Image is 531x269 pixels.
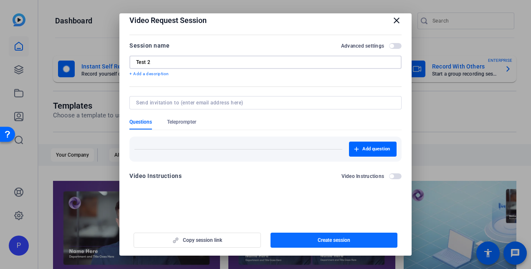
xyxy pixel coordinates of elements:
[349,142,397,157] button: Add question
[136,59,395,66] input: Enter Session Name
[129,71,402,77] p: + Add a description
[129,41,169,51] div: Session name
[129,119,152,125] span: Questions
[129,15,402,25] div: Video Request Session
[392,15,402,25] mat-icon: close
[318,237,350,244] span: Create session
[362,146,390,152] span: Add question
[271,233,398,248] button: Create session
[129,171,182,181] div: Video Instructions
[136,99,392,106] input: Send invitation to (enter email address here)
[167,119,196,125] span: Teleprompter
[341,173,384,180] h2: Video Instructions
[341,43,384,49] h2: Advanced settings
